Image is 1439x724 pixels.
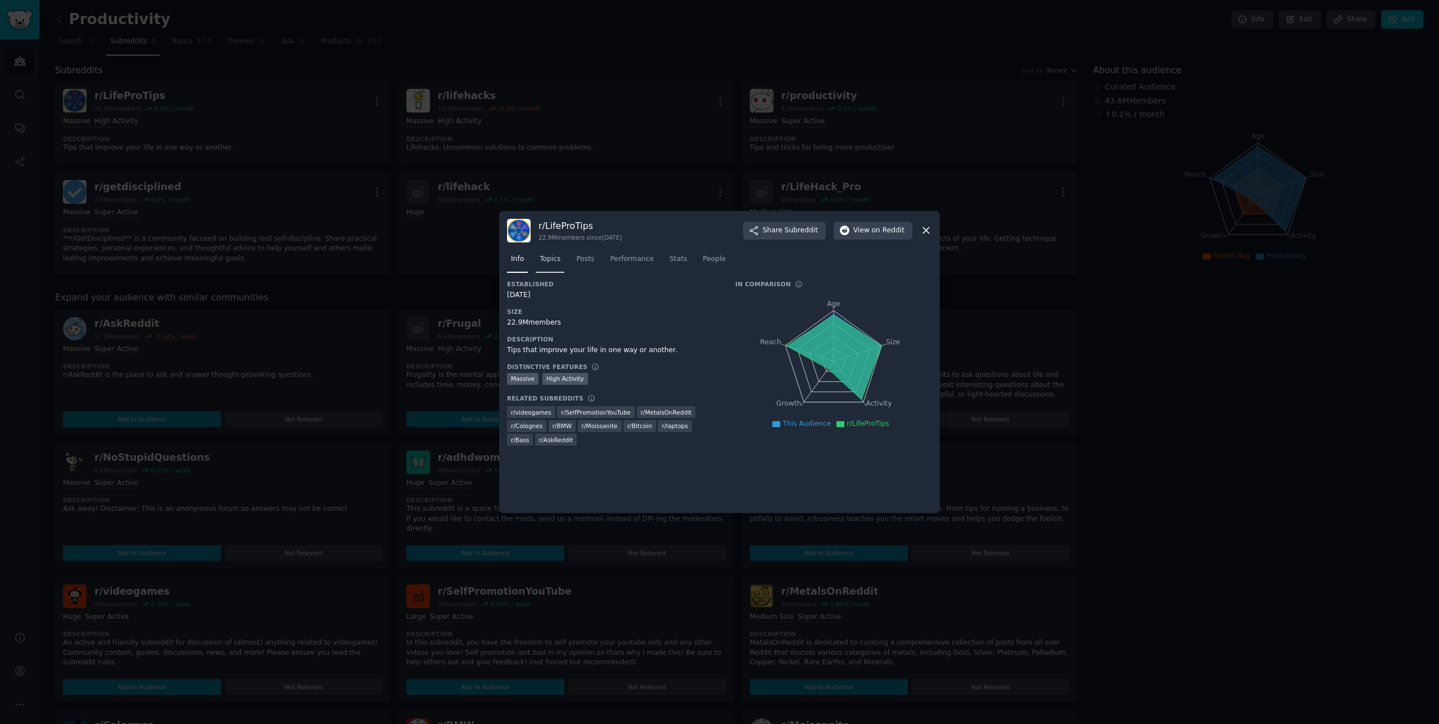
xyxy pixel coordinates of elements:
h3: Description [507,335,719,343]
span: r/ AskReddit [539,436,573,444]
span: r/ laptops [662,422,688,430]
span: Share [763,226,818,236]
div: High Activity [542,373,588,385]
a: Stats [666,250,691,273]
h3: r/ LifeProTips [539,220,622,232]
span: Info [511,254,524,264]
tspan: Growth [776,399,801,407]
tspan: Size [886,338,900,345]
span: r/ SelfPromotionYouTube [561,408,631,416]
span: r/ BMW [553,422,572,430]
h3: Established [507,280,719,288]
tspan: Age [827,300,840,308]
h3: Distinctive Features [507,363,587,371]
span: r/ Moissanite [582,422,618,430]
a: Posts [572,250,598,273]
button: ShareSubreddit [743,222,826,240]
button: Viewon Reddit [834,222,912,240]
h3: In Comparison [735,280,791,288]
h3: Related Subreddits [507,394,583,402]
span: Stats [669,254,687,264]
div: Massive [507,373,539,385]
tspan: Activity [866,399,892,407]
a: Topics [536,250,564,273]
img: LifeProTips [507,219,531,242]
a: People [699,250,730,273]
h3: Size [507,308,719,316]
tspan: Reach [760,338,781,345]
span: People [703,254,726,264]
div: [DATE] [507,290,719,300]
span: Subreddit [785,226,818,236]
span: r/ Colognes [511,422,542,430]
span: r/ MetalsOnReddit [641,408,692,416]
span: r/ videogames [511,408,551,416]
a: Info [507,250,528,273]
div: 22.9M members since [DATE] [539,233,622,241]
span: r/LifeProTips [847,420,889,428]
span: This Audience [782,420,831,428]
span: on Reddit [872,226,904,236]
div: Tips that improve your life in one way or another. [507,345,719,356]
span: Topics [540,254,560,264]
a: Performance [606,250,658,273]
span: r/ Bass [511,436,529,444]
div: 22.9M members [507,318,719,328]
span: View [853,226,904,236]
span: r/ Bitcoin [627,422,652,430]
span: Posts [576,254,594,264]
span: Performance [610,254,654,264]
